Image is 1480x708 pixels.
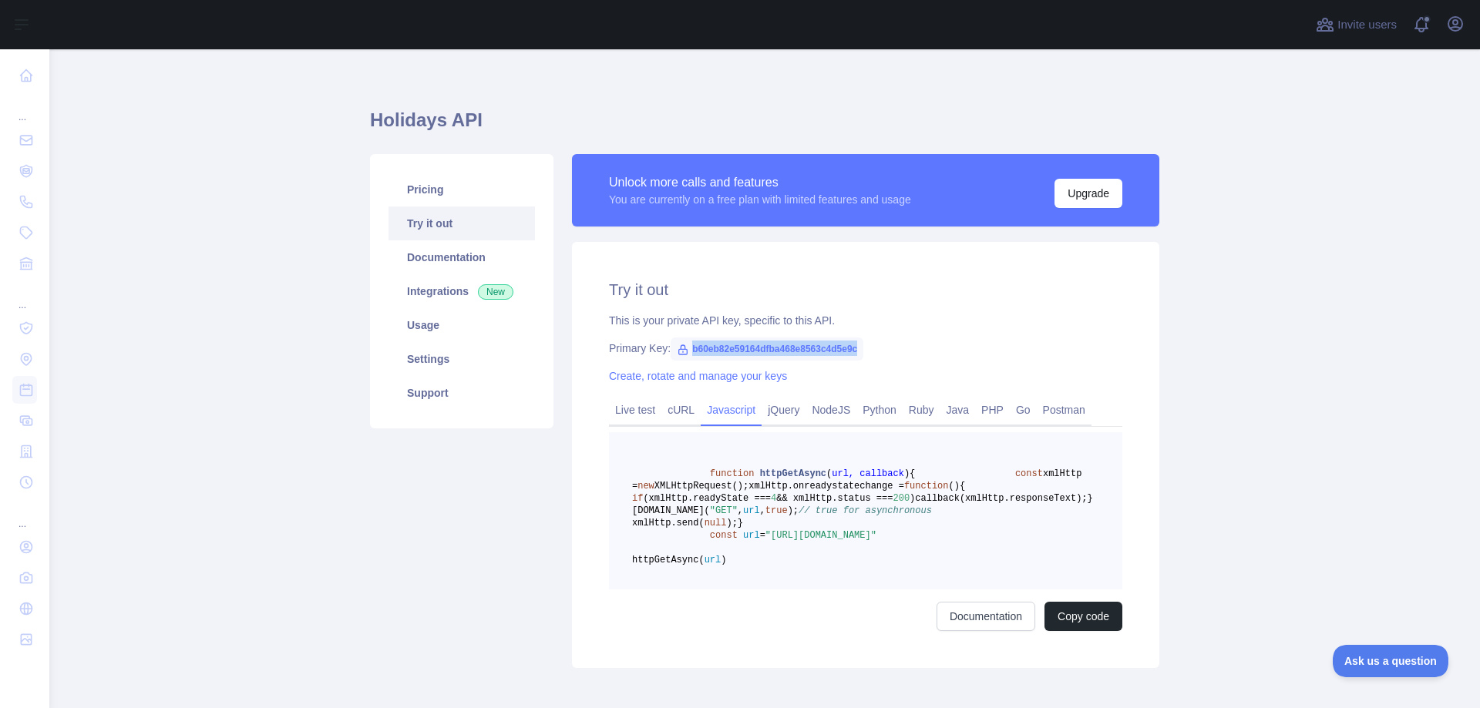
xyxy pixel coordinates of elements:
[856,398,903,422] a: Python
[609,370,787,382] a: Create, rotate and manage your keys
[12,92,37,123] div: ...
[893,493,910,504] span: 200
[637,481,654,492] span: new
[671,337,863,361] span: b60eb82e59164dfba468e8563c4d5e9c
[937,602,1035,631] a: Documentation
[1010,398,1037,422] a: Go
[12,499,37,530] div: ...
[1015,468,1043,479] span: const
[1088,493,1093,504] span: }
[743,530,760,541] span: url
[806,398,856,422] a: NodeJS
[904,468,910,479] span: )
[12,280,37,311] div: ...
[826,468,832,479] span: (
[388,308,535,342] a: Usage
[776,493,893,504] span: && xmlHttp.status ===
[632,555,705,565] span: httpGetAsync(
[609,192,911,207] div: You are currently on a free plan with limited features and usage
[388,240,535,274] a: Documentation
[910,468,915,479] span: {
[710,468,755,479] span: function
[760,468,826,479] span: httpGetAsync
[788,505,799,516] span: );
[643,493,771,504] span: (xmlHttp.readyState ===
[705,518,727,528] span: null
[1044,602,1122,631] button: Copy code
[632,493,643,504] span: if
[632,505,710,516] span: [DOMAIN_NAME](
[388,342,535,376] a: Settings
[710,530,738,541] span: const
[388,376,535,410] a: Support
[609,173,911,192] div: Unlock more calls and features
[721,555,726,565] span: )
[1054,179,1122,208] button: Upgrade
[609,313,1122,328] div: This is your private API key, specific to this API.
[705,555,721,565] span: url
[960,481,965,492] span: {
[948,481,954,492] span: (
[726,518,737,528] span: );
[771,493,776,504] span: 4
[738,518,743,528] span: }
[915,493,1087,504] span: callback(xmlHttp.responseText);
[765,530,876,541] span: "[URL][DOMAIN_NAME]"
[1333,645,1449,677] iframe: Toggle Customer Support
[654,481,748,492] span: XMLHttpRequest();
[609,279,1122,300] h2: Try it out
[910,493,915,504] span: )
[760,505,765,516] span: ,
[904,481,949,492] span: function
[388,173,535,206] a: Pricing
[1037,398,1091,422] a: Postman
[940,398,976,422] a: Java
[954,481,960,492] span: )
[975,398,1010,422] a: PHP
[388,206,535,240] a: Try it out
[743,505,760,516] span: url
[710,505,738,516] span: "GET"
[1337,16,1397,34] span: Invite users
[701,398,762,422] a: Javascript
[738,505,743,516] span: ,
[903,398,940,422] a: Ruby
[1313,12,1400,37] button: Invite users
[609,398,661,422] a: Live test
[832,468,904,479] span: url, callback
[632,518,705,528] span: xmlHttp.send(
[748,481,904,492] span: xmlHttp.onreadystatechange =
[799,505,932,516] span: // true for asynchronous
[609,341,1122,356] div: Primary Key:
[760,530,765,541] span: =
[478,284,513,300] span: New
[370,108,1159,145] h1: Holidays API
[765,505,788,516] span: true
[661,398,701,422] a: cURL
[388,274,535,308] a: Integrations New
[762,398,806,422] a: jQuery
